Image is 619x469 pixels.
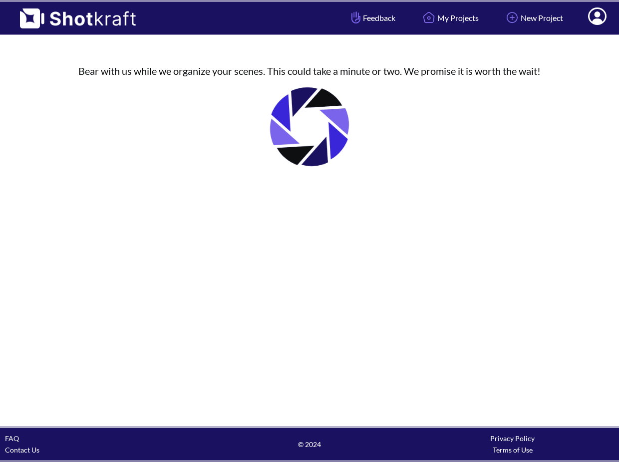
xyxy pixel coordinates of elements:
img: Loading.. [260,77,359,177]
a: My Projects [413,4,486,31]
a: New Project [496,4,571,31]
span: © 2024 [208,439,411,450]
div: Privacy Policy [411,433,614,444]
img: Hand Icon [349,9,363,26]
a: Contact Us [5,446,39,454]
div: Terms of Use [411,444,614,456]
span: Feedback [349,12,395,23]
a: FAQ [5,434,19,443]
img: Add Icon [504,9,521,26]
img: Home Icon [420,9,437,26]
